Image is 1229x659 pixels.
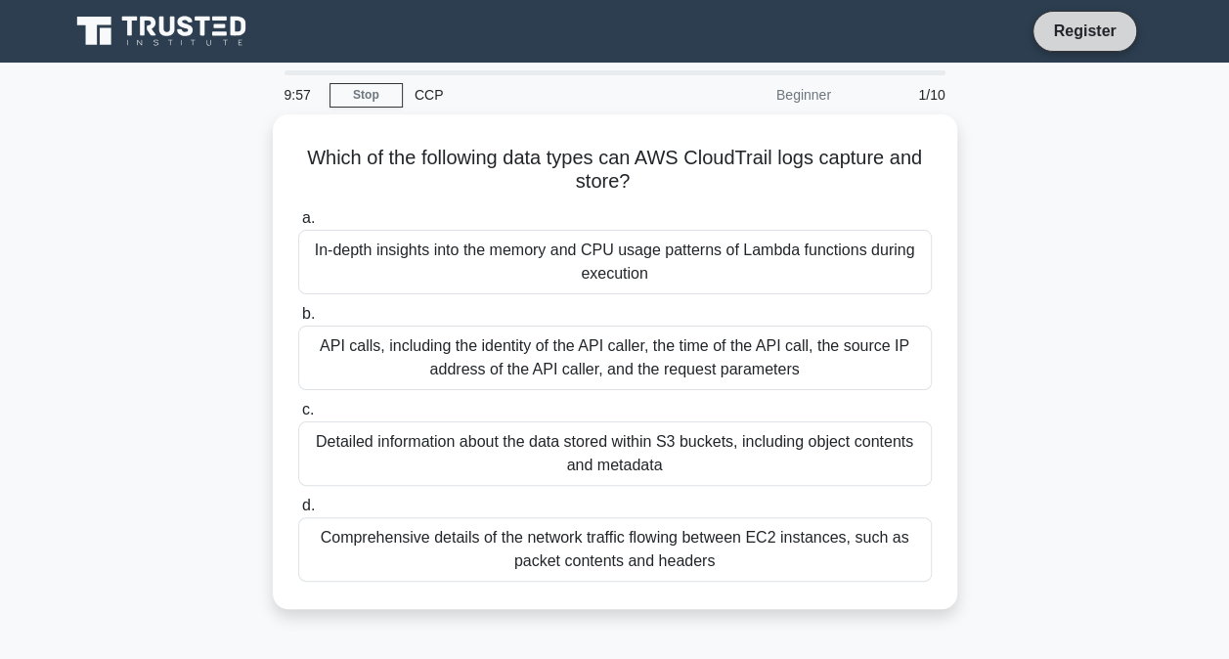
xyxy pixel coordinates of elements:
[273,75,329,114] div: 9:57
[672,75,843,114] div: Beginner
[302,209,315,226] span: a.
[298,230,932,294] div: In-depth insights into the memory and CPU usage patterns of Lambda functions during execution
[298,326,932,390] div: API calls, including the identity of the API caller, the time of the API call, the source IP addr...
[329,83,403,108] a: Stop
[298,517,932,582] div: Comprehensive details of the network traffic flowing between EC2 instances, such as packet conten...
[298,421,932,486] div: Detailed information about the data stored within S3 buckets, including object contents and metadata
[302,401,314,417] span: c.
[843,75,957,114] div: 1/10
[403,75,672,114] div: CCP
[302,305,315,322] span: b.
[302,497,315,513] span: d.
[296,146,934,195] h5: Which of the following data types can AWS CloudTrail logs capture and store?
[1041,19,1127,43] a: Register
